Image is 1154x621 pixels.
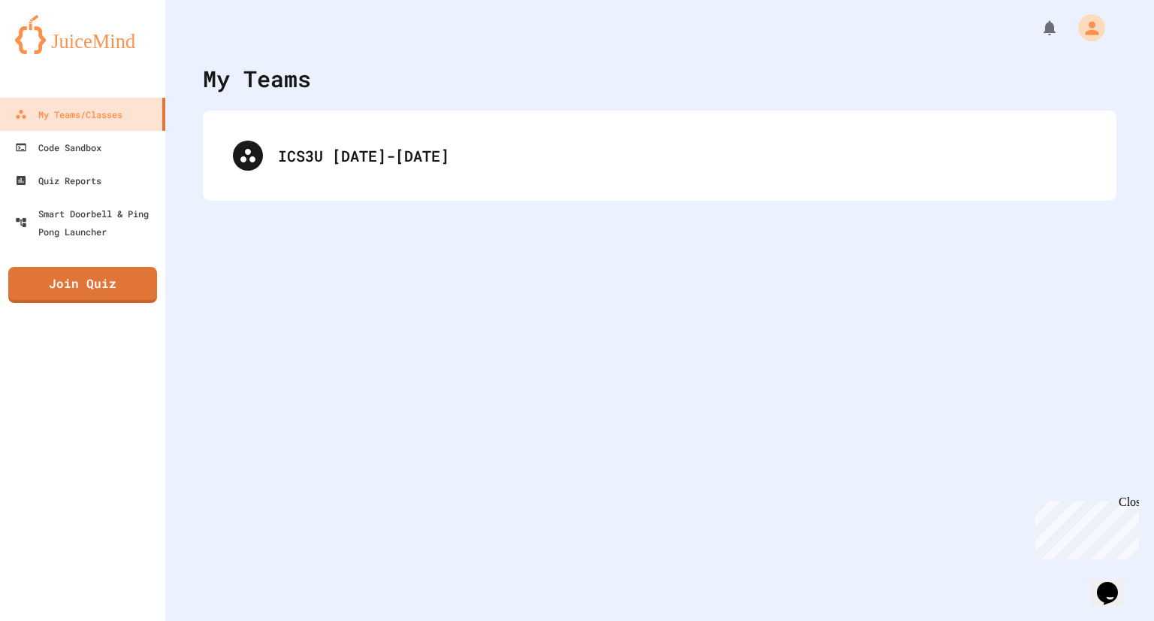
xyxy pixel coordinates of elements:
img: logo-orange.svg [15,15,150,54]
div: Chat with us now!Close [6,6,104,95]
div: Quiz Reports [15,171,101,189]
div: My Teams [203,62,311,95]
iframe: chat widget [1029,495,1139,559]
div: Code Sandbox [15,138,101,156]
div: My Notifications [1013,15,1062,41]
div: Smart Doorbell & Ping Pong Launcher [15,204,159,241]
a: Join Quiz [8,267,157,303]
div: My Account [1062,11,1109,45]
div: ICS3U [DATE]-[DATE] [218,126,1101,186]
div: My Teams/Classes [15,105,122,123]
iframe: chat widget [1091,561,1139,606]
div: ICS3U [DATE]-[DATE] [278,144,1086,167]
